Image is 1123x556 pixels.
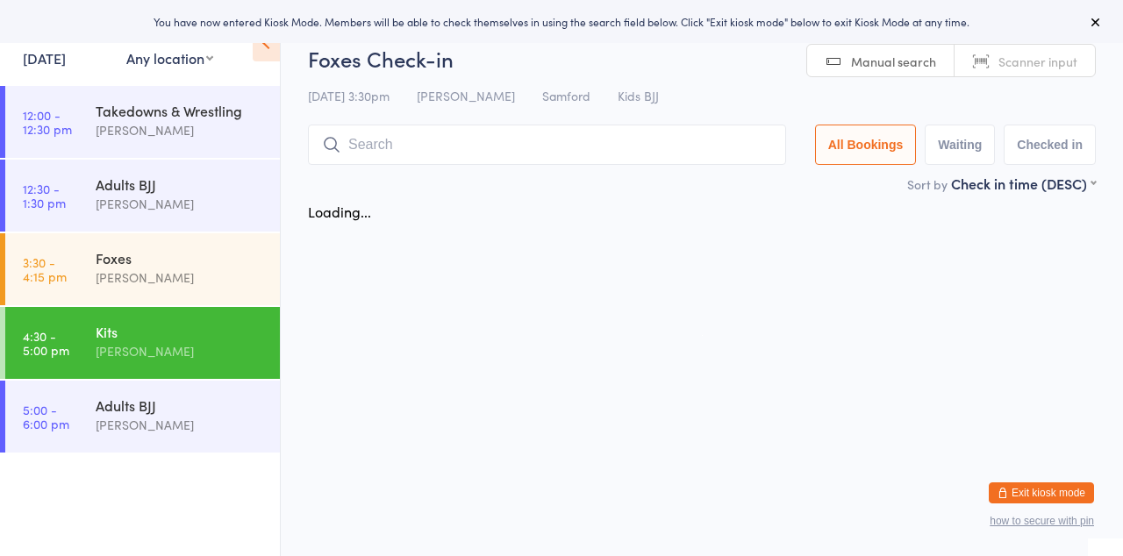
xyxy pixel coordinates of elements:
[96,415,265,435] div: [PERSON_NAME]
[96,267,265,288] div: [PERSON_NAME]
[5,160,280,232] a: 12:30 -1:30 pmAdults BJJ[PERSON_NAME]
[417,87,515,104] span: [PERSON_NAME]
[308,87,390,104] span: [DATE] 3:30pm
[96,248,265,267] div: Foxes
[5,381,280,453] a: 5:00 -6:00 pmAdults BJJ[PERSON_NAME]
[618,87,659,104] span: Kids BJJ
[998,53,1077,70] span: Scanner input
[23,108,72,136] time: 12:00 - 12:30 pm
[96,322,265,341] div: Kits
[96,175,265,194] div: Adults BJJ
[5,233,280,305] a: 3:30 -4:15 pmFoxes[PERSON_NAME]
[28,14,1095,29] div: You have now entered Kiosk Mode. Members will be able to check themselves in using the search fie...
[907,175,948,193] label: Sort by
[1004,125,1096,165] button: Checked in
[925,125,995,165] button: Waiting
[851,53,936,70] span: Manual search
[542,87,590,104] span: Samford
[989,482,1094,503] button: Exit kiosk mode
[96,341,265,361] div: [PERSON_NAME]
[5,307,280,379] a: 4:30 -5:00 pmKits[PERSON_NAME]
[308,125,786,165] input: Search
[23,329,69,357] time: 4:30 - 5:00 pm
[23,182,66,210] time: 12:30 - 1:30 pm
[990,515,1094,527] button: how to secure with pin
[308,44,1096,73] h2: Foxes Check-in
[951,174,1096,193] div: Check in time (DESC)
[308,202,371,221] div: Loading...
[23,403,69,431] time: 5:00 - 6:00 pm
[815,125,917,165] button: All Bookings
[23,255,67,283] time: 3:30 - 4:15 pm
[96,194,265,214] div: [PERSON_NAME]
[96,101,265,120] div: Takedowns & Wrestling
[96,120,265,140] div: [PERSON_NAME]
[23,48,66,68] a: [DATE]
[96,396,265,415] div: Adults BJJ
[126,48,213,68] div: Any location
[5,86,280,158] a: 12:00 -12:30 pmTakedowns & Wrestling[PERSON_NAME]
